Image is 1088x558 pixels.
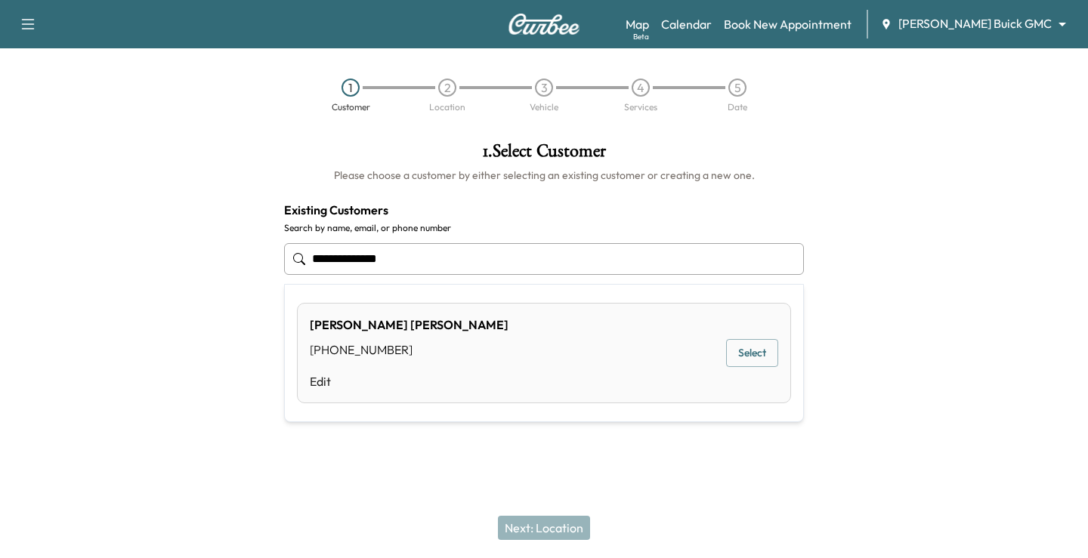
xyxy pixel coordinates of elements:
div: Customer [332,103,370,112]
div: Vehicle [530,103,558,112]
img: Curbee Logo [508,14,580,35]
div: [PERSON_NAME] [PERSON_NAME] [310,316,508,334]
div: 1 [342,79,360,97]
div: 5 [728,79,746,97]
div: 4 [632,79,650,97]
div: 3 [535,79,553,97]
button: Select [726,339,778,367]
a: Calendar [661,15,712,33]
a: Book New Appointment [724,15,852,33]
h6: Please choose a customer by either selecting an existing customer or creating a new one. [284,168,804,183]
a: MapBeta [626,15,649,33]
div: [PHONE_NUMBER] [310,341,508,359]
a: Edit [310,372,508,390]
label: Search by name, email, or phone number [284,222,804,234]
div: Beta [633,31,649,42]
div: Services [624,103,657,112]
div: Date [728,103,747,112]
h1: 1 . Select Customer [284,142,804,168]
h4: Existing Customers [284,201,804,219]
span: [PERSON_NAME] Buick GMC [898,15,1052,32]
div: 2 [438,79,456,97]
div: Location [429,103,465,112]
